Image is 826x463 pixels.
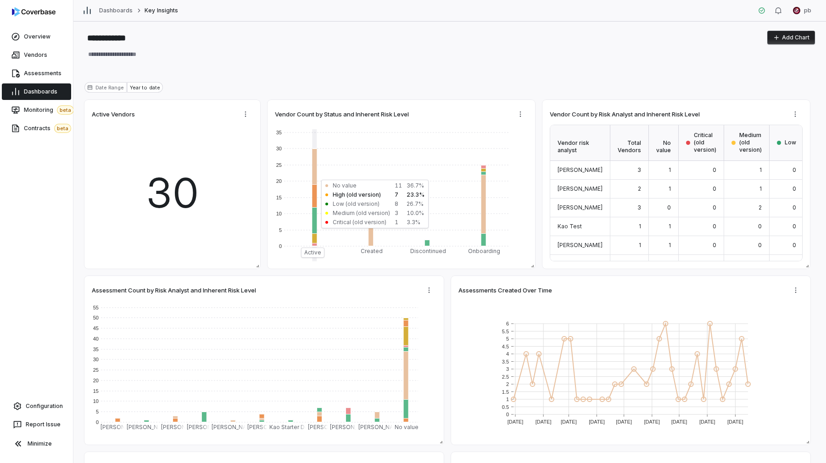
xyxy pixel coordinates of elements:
[4,398,69,414] a: Configuration
[2,65,71,82] a: Assessments
[93,378,99,383] text: 20
[2,120,71,137] a: Contractsbeta
[558,223,582,230] span: Kao Test
[28,440,52,447] span: Minimize
[145,7,178,14] span: Key Insights
[638,185,641,192] span: 2
[2,47,71,63] a: Vendors
[793,166,796,173] span: 0
[502,329,509,334] text: 5.5
[804,7,811,14] span: pb
[713,242,716,248] span: 0
[713,185,716,192] span: 0
[788,107,803,121] button: More actions
[639,223,641,230] span: 1
[758,260,762,267] span: 0
[793,204,796,211] span: 0
[758,242,762,248] span: 0
[502,359,509,364] text: 3.5
[4,416,69,433] button: Report Issue
[669,166,671,173] span: 1
[513,107,528,121] button: More actions
[671,419,687,424] text: [DATE]
[93,347,99,352] text: 35
[759,185,762,192] span: 1
[550,125,610,161] div: Vendor risk analyst
[26,402,63,410] span: Configuration
[713,204,716,211] span: 0
[93,336,99,342] text: 40
[758,223,762,230] span: 0
[502,374,509,380] text: 2.5
[96,419,99,425] text: 0
[84,82,127,93] div: Date Range
[793,242,796,248] span: 0
[558,185,603,192] span: [PERSON_NAME]
[785,139,796,146] span: Low
[502,344,509,349] text: 4.5
[558,204,603,211] span: [PERSON_NAME]
[739,132,762,154] span: Medium (old version)
[57,105,74,115] span: beta
[276,162,282,168] text: 25
[93,398,99,404] text: 10
[506,412,509,417] text: 0
[506,397,509,402] text: 1
[422,283,436,297] button: More actions
[93,305,99,310] text: 55
[558,242,603,248] span: [PERSON_NAME]
[279,243,282,249] text: 0
[667,260,671,267] span: 0
[146,162,199,224] span: 30
[506,351,509,357] text: 4
[24,70,61,77] span: Assessments
[713,166,716,173] span: 0
[558,166,603,173] span: [PERSON_NAME]
[26,421,61,428] span: Report Issue
[536,419,552,424] text: [DATE]
[508,419,524,424] text: [DATE]
[275,110,409,118] span: Vendor Count by Status and Inherent Risk Level
[502,389,509,395] text: 1.5
[276,195,282,200] text: 15
[669,185,671,192] span: 1
[93,357,99,362] text: 30
[96,409,99,414] text: 5
[793,7,800,14] img: pb undefined avatar
[92,110,135,118] span: Active Vendors
[24,105,74,115] span: Monitoring
[276,178,282,184] text: 20
[637,166,641,173] span: 3
[637,204,641,211] span: 3
[561,419,577,424] text: [DATE]
[589,419,605,424] text: [DATE]
[92,286,256,294] span: Assessment Count by Risk Analyst and Inherent Risk Level
[550,110,700,118] span: Vendor Count by Risk Analyst and Inherent Risk Level
[4,435,69,453] button: Minimize
[699,419,715,424] text: [DATE]
[649,125,679,161] div: No value
[669,242,671,248] span: 1
[759,204,762,211] span: 2
[610,125,649,161] div: Total Vendors
[767,31,815,44] button: Add Chart
[127,82,162,93] div: Year to date
[93,388,99,394] text: 15
[502,404,509,410] text: 0.5
[93,325,99,331] text: 45
[458,286,552,294] span: Assessments Created Over Time
[2,83,71,100] a: Dashboards
[788,283,803,297] button: More actions
[793,260,796,267] span: 0
[93,315,99,320] text: 50
[644,419,660,424] text: [DATE]
[93,367,99,373] text: 25
[24,88,57,95] span: Dashboards
[727,419,743,424] text: [DATE]
[54,124,71,133] span: beta
[616,419,632,424] text: [DATE]
[506,336,509,342] text: 5
[639,242,641,248] span: 1
[276,146,282,151] text: 30
[279,227,282,233] text: 5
